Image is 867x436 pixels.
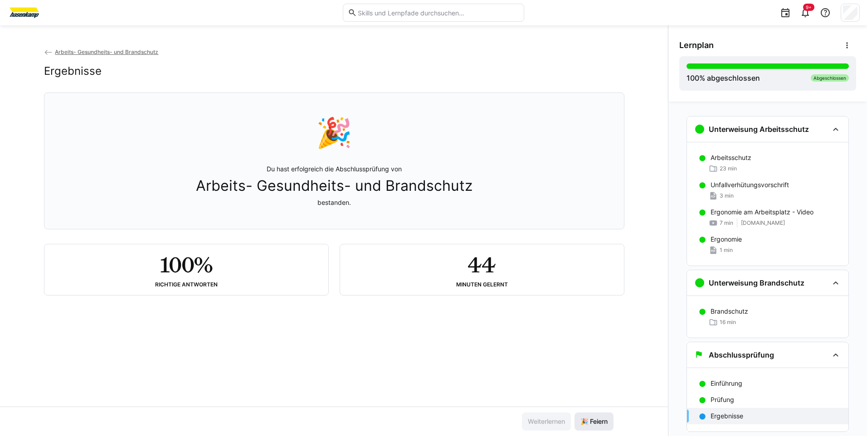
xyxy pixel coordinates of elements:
[711,180,789,189] p: Unfallverhütungsvorschrift
[679,40,714,50] span: Lernplan
[155,281,218,288] div: Richtige Antworten
[711,412,743,421] p: Ergebnisse
[316,115,352,150] div: 🎉
[711,395,734,404] p: Prüfung
[720,165,737,172] span: 23 min
[687,73,760,83] div: % abgeschlossen
[720,219,733,227] span: 7 min
[711,307,748,316] p: Brandschutz
[196,177,472,194] span: Arbeits- Gesundheits- und Brandschutz
[522,412,571,431] button: Weiterlernen
[711,208,813,217] p: Ergonomie am Arbeitsplatz - Video
[709,278,804,287] h3: Unterweisung Brandschutz
[55,48,158,55] span: Arbeits- Gesundheits- und Brandschutz
[687,73,699,82] span: 100
[44,64,102,78] h2: Ergebnisse
[456,281,508,288] div: Minuten gelernt
[526,417,566,426] span: Weiterlernen
[468,252,496,278] h2: 44
[357,9,519,17] input: Skills und Lernpfade durchsuchen…
[711,379,742,388] p: Einführung
[196,165,472,207] p: Du hast erfolgreich die Abschlussprüfung von bestanden.
[806,5,812,10] span: 9+
[711,153,751,162] p: Arbeitsschutz
[579,417,609,426] span: 🎉 Feiern
[741,219,785,227] span: [DOMAIN_NAME]
[44,48,159,55] a: Arbeits- Gesundheits- und Brandschutz
[160,252,212,278] h2: 100%
[709,350,774,359] h3: Abschlussprüfung
[811,74,849,82] div: Abgeschlossen
[709,125,809,134] h3: Unterweisung Arbeitsschutz
[711,235,742,244] p: Ergonomie
[720,319,736,326] span: 16 min
[720,247,733,254] span: 1 min
[575,412,614,431] button: 🎉 Feiern
[720,192,734,199] span: 3 min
